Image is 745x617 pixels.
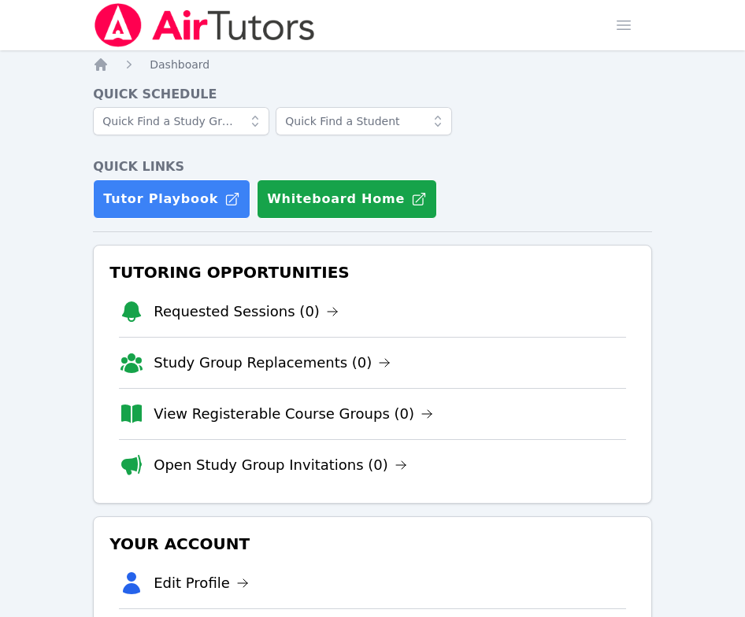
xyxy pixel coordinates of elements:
nav: Breadcrumb [93,57,652,72]
a: Requested Sessions (0) [154,301,339,323]
a: Study Group Replacements (0) [154,352,391,374]
a: Edit Profile [154,572,249,594]
a: Open Study Group Invitations (0) [154,454,407,476]
a: View Registerable Course Groups (0) [154,403,433,425]
button: Whiteboard Home [257,179,437,219]
h3: Tutoring Opportunities [106,258,639,286]
a: Dashboard [150,57,209,72]
h4: Quick Schedule [93,85,652,104]
img: Air Tutors [93,3,316,47]
input: Quick Find a Student [276,107,452,135]
a: Tutor Playbook [93,179,250,219]
span: Dashboard [150,58,209,71]
h4: Quick Links [93,157,652,176]
input: Quick Find a Study Group [93,107,269,135]
h3: Your Account [106,530,639,558]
